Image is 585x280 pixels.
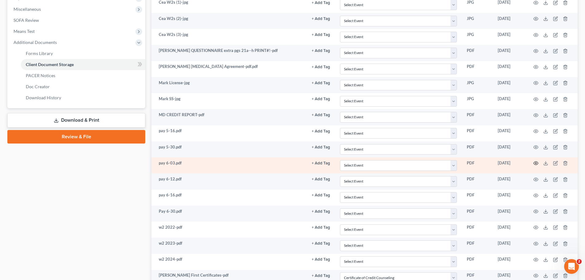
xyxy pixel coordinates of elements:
button: + Add Tag [312,97,330,101]
td: [PERSON_NAME] QUESTIONNAIRE extra pgs 21a--h PRINT#!-pdf [151,45,307,61]
td: PDF [462,190,493,206]
button: + Add Tag [312,33,330,37]
span: SOFA Review [14,18,39,23]
button: + Add Tag [312,210,330,214]
td: Cea W2s (2)-jpg [151,13,307,29]
a: SOFA Review [9,15,145,26]
td: MD CREDIT REPORT-pdf [151,109,307,125]
button: + Add Tag [312,258,330,262]
td: [DATE] [493,125,526,141]
button: + Add Tag [312,17,330,21]
td: PDF [462,222,493,238]
a: Download & Print [7,113,145,128]
td: JPG [462,13,493,29]
button: + Add Tag [312,226,330,230]
button: + Add Tag [312,49,330,53]
span: Forms Library [26,51,53,56]
a: + Add Tag [312,16,330,22]
td: [PERSON_NAME] [MEDICAL_DATA] Agreement-pdf.pdf [151,61,307,77]
a: Forms Library [21,48,145,59]
td: pay 5-16.pdf [151,125,307,141]
a: + Add Tag [312,160,330,166]
a: + Add Tag [312,176,330,182]
td: [DATE] [493,13,526,29]
button: + Add Tag [312,161,330,165]
span: Doc Creator [26,84,50,89]
span: Means Test [14,29,35,34]
td: Pay 6-30.pdf [151,206,307,222]
td: w2 2022-pdf [151,222,307,238]
td: [DATE] [493,45,526,61]
a: + Add Tag [312,64,330,69]
button: + Add Tag [312,242,330,246]
td: PDF [462,125,493,141]
a: + Add Tag [312,192,330,198]
iframe: Intercom live chat [564,259,579,274]
a: + Add Tag [312,48,330,53]
span: 2 [577,259,582,264]
button: + Add Tag [312,81,330,85]
td: PDF [462,141,493,157]
td: PDF [462,173,493,189]
td: PDF [462,254,493,270]
td: Cea W2s (3)-jpg [151,29,307,45]
a: PACER Notices [21,70,145,81]
td: [DATE] [493,29,526,45]
td: [DATE] [493,109,526,125]
button: + Add Tag [312,113,330,117]
button: + Add Tag [312,193,330,197]
a: Download History [21,92,145,103]
a: + Add Tag [312,208,330,214]
button: + Add Tag [312,145,330,149]
button: + Add Tag [312,274,330,278]
a: + Add Tag [312,224,330,230]
a: + Add Tag [312,272,330,278]
span: Miscellaneous [14,6,41,12]
span: Client Document Storage [26,62,74,67]
td: PDF [462,109,493,125]
span: PACER Notices [26,73,55,78]
button: + Add Tag [312,1,330,5]
a: + Add Tag [312,32,330,37]
a: + Add Tag [312,240,330,246]
td: pay 5-30.pdf [151,141,307,157]
td: PDF [462,45,493,61]
a: Client Document Storage [21,59,145,70]
button: + Add Tag [312,129,330,133]
a: + Add Tag [312,256,330,262]
td: [DATE] [493,254,526,270]
a: Review & File [7,130,145,144]
td: JPG [462,77,493,93]
td: w2 2024-pdf [151,254,307,270]
td: pay 6-03.pdf [151,157,307,173]
span: Additional Documents [14,40,57,45]
td: [DATE] [493,190,526,206]
td: w2 2023-pdf [151,238,307,254]
button: + Add Tag [312,177,330,181]
td: [DATE] [493,93,526,109]
td: JPG [462,29,493,45]
td: pay 6-12.pdf [151,173,307,189]
td: Mark License-jpg [151,77,307,93]
td: [DATE] [493,77,526,93]
a: + Add Tag [312,128,330,134]
span: Download History [26,95,61,100]
td: JPG [462,93,493,109]
td: PDF [462,238,493,254]
a: + Add Tag [312,80,330,86]
td: Mark SS-jpg [151,93,307,109]
td: [DATE] [493,206,526,222]
a: + Add Tag [312,96,330,102]
td: [DATE] [493,222,526,238]
td: [DATE] [493,141,526,157]
td: [DATE] [493,157,526,173]
td: [DATE] [493,173,526,189]
td: PDF [462,206,493,222]
a: + Add Tag [312,112,330,118]
button: + Add Tag [312,65,330,69]
td: PDF [462,61,493,77]
a: Doc Creator [21,81,145,92]
td: [DATE] [493,238,526,254]
td: PDF [462,157,493,173]
td: [DATE] [493,61,526,77]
